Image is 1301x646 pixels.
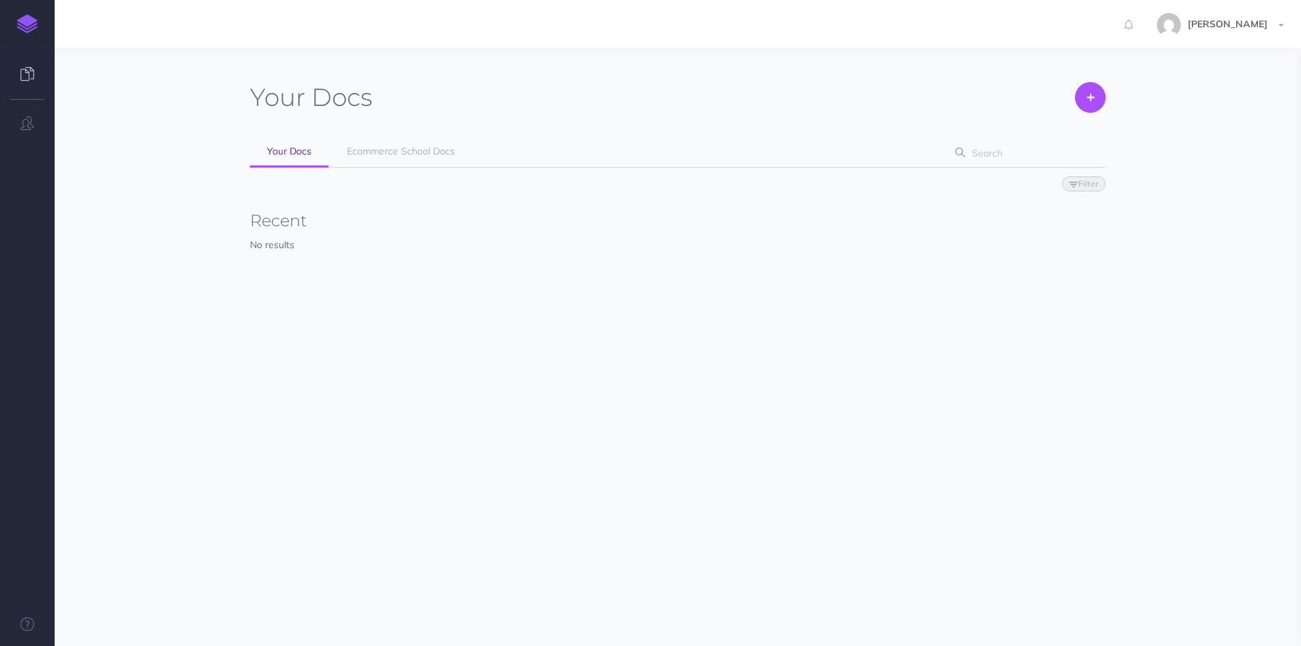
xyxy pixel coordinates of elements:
p: No results [250,237,1106,252]
input: Search [968,141,1085,165]
span: Your [250,82,305,112]
h3: Recent [250,212,1106,230]
button: Filter [1062,176,1106,191]
span: Ecommerce School Docs [347,145,455,157]
img: 773ddf364f97774a49de44848d81cdba.jpg [1157,13,1181,37]
img: logo-mark.svg [17,14,38,33]
span: [PERSON_NAME] [1181,18,1274,30]
a: Ecommerce School Docs [330,137,472,167]
h1: Docs [250,82,372,113]
span: Your Docs [267,145,311,157]
a: Your Docs [250,137,328,167]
